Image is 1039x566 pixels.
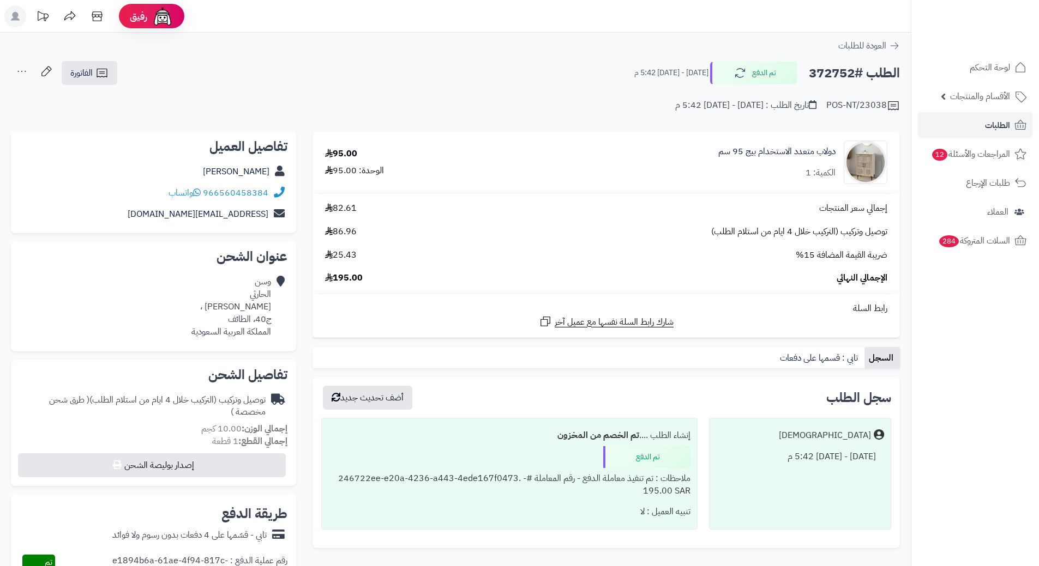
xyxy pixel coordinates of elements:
[20,250,287,263] h2: عنوان الشحن
[221,507,287,520] h2: طريقة الدفع
[918,170,1032,196] a: طلبات الإرجاع
[557,429,639,442] b: تم الخصم من المخزون
[325,165,384,177] div: الوحدة: 95.00
[20,140,287,153] h2: تفاصيل العميل
[864,347,900,369] a: السجل
[317,302,896,315] div: رابط السلة
[49,393,266,419] span: ( طرق شحن مخصصة )
[932,149,947,161] span: 12
[201,422,287,435] small: 10.00 كجم
[70,66,93,80] span: الفاتورة
[20,368,287,381] h2: تفاصيل الشحن
[203,165,269,178] a: [PERSON_NAME]
[931,147,1010,162] span: المراجعات والأسئلة
[212,435,287,448] small: 1 قطعة
[918,141,1032,167] a: المراجعات والأسئلة12
[837,272,887,284] span: الإجمالي النهائي
[838,39,900,52] a: العودة للطلبات
[970,60,1010,75] span: لوحة التحكم
[918,112,1032,138] a: الطلبات
[918,228,1032,254] a: السلات المتروكة284
[819,202,887,215] span: إجمالي سعر المنتجات
[826,99,900,112] div: POS-NT/23038
[809,62,900,84] h2: الطلب #372752
[20,394,266,419] div: توصيل وتركيب (التركيب خلال 4 ايام من استلام الطلب)
[918,54,1032,81] a: لوحة التحكم
[838,39,886,52] span: العودة للطلبات
[203,186,268,199] a: 966560458384
[328,501,690,522] div: تنبيه العميل : لا
[779,429,871,442] div: [DEMOGRAPHIC_DATA]
[325,249,357,261] span: 25.43
[710,62,797,84] button: تم الدفع
[128,208,268,221] a: [EMAIL_ADDRESS][DOMAIN_NAME]
[918,199,1032,225] a: العملاء
[555,316,674,328] span: شارك رابط السلة نفسها مع عميل آخر
[169,186,201,199] a: واتساب
[826,391,891,404] h3: سجل الطلب
[987,204,1008,220] span: العملاء
[238,435,287,448] strong: إجمالي القطع:
[938,233,1010,248] span: السلات المتروكة
[539,315,674,328] a: شارك رابط السلة نفسها مع عميل آخر
[634,68,708,78] small: [DATE] - [DATE] 5:42 م
[130,10,147,23] span: رفيق
[328,425,690,446] div: إنشاء الطلب ....
[328,468,690,502] div: ملاحظات : تم تنفيذ معاملة الدفع - رقم المعاملة #246722ee-e20a-4236-a443-4ede167f0473. - 195.00 SAR
[711,226,887,238] span: توصيل وتركيب (التركيب خلال 4 ايام من استلام الطلب)
[18,453,286,477] button: إصدار بوليصة الشحن
[718,145,836,158] a: دولاب متعدد الاستخدام بيج 95 سم
[844,141,887,184] img: 1751781766-220605010580-90x90.jpg
[950,89,1010,104] span: الأقسام والمنتجات
[112,529,267,541] div: تابي - قسّمها على 4 دفعات بدون رسوم ولا فوائد
[796,249,887,261] span: ضريبة القيمة المضافة 15%
[325,272,363,284] span: 195.00
[939,235,959,247] span: 284
[191,276,271,338] div: وسن الحارثي [PERSON_NAME] ، ج40، الطائف المملكة العربية السعودية
[152,5,173,27] img: ai-face.png
[325,202,357,215] span: 82.61
[325,226,357,238] span: 86.96
[325,148,357,160] div: 95.00
[806,167,836,179] div: الكمية: 1
[62,61,117,85] a: الفاتورة
[675,99,816,112] div: تاريخ الطلب : [DATE] - [DATE] 5:42 م
[242,422,287,435] strong: إجمالي الوزن:
[776,347,864,369] a: تابي : قسمها على دفعات
[985,118,1010,133] span: الطلبات
[966,175,1010,191] span: طلبات الإرجاع
[603,446,690,468] div: تم الدفع
[29,5,56,30] a: تحديثات المنصة
[323,386,412,410] button: أضف تحديث جديد
[716,446,884,467] div: [DATE] - [DATE] 5:42 م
